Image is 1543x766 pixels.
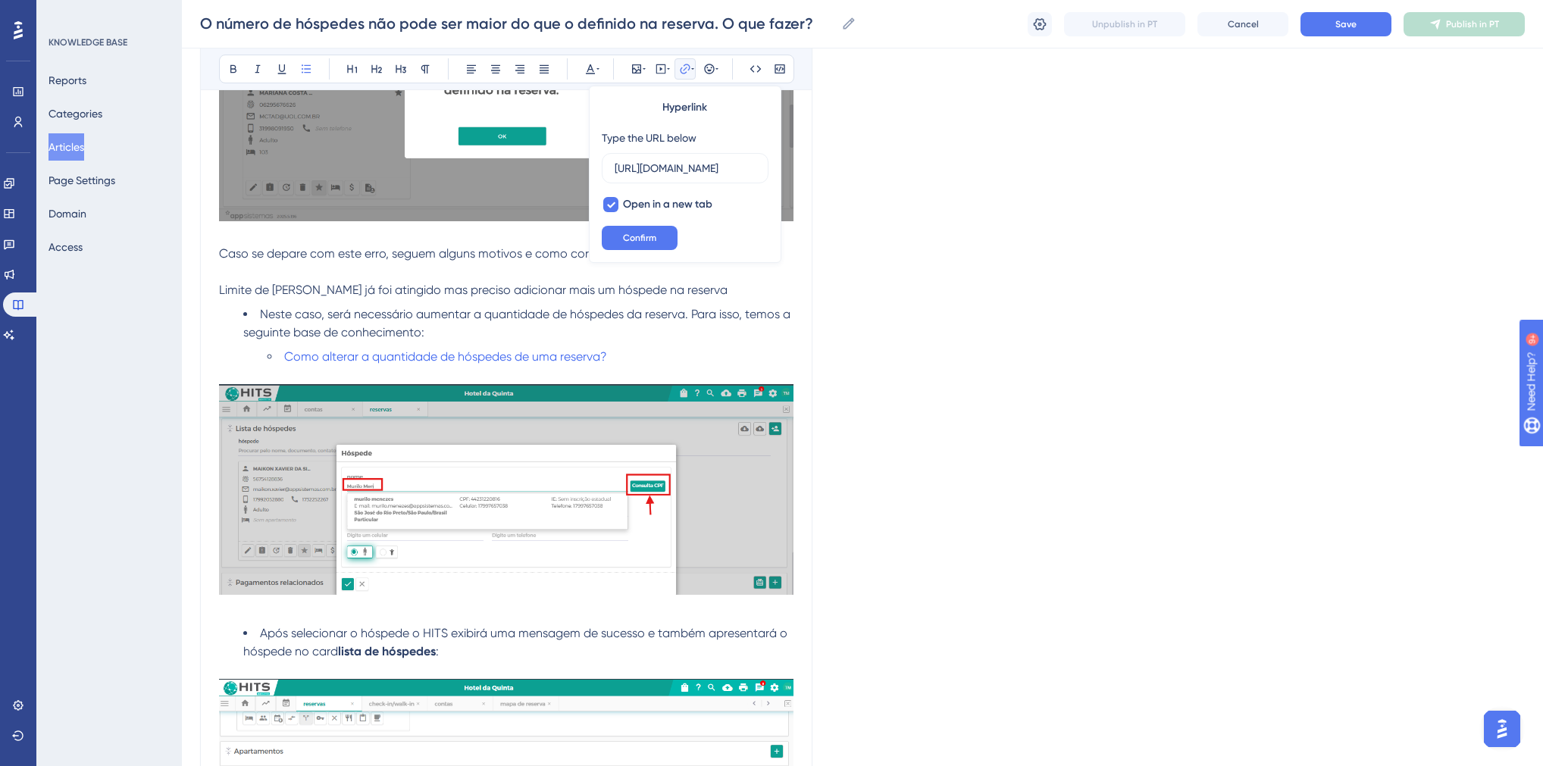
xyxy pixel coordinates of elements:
button: Domain [49,200,86,227]
button: Save [1300,12,1391,36]
div: Type the URL below [602,129,696,147]
span: Publish in PT [1446,18,1499,30]
strong: lista de hóspedes [338,644,436,658]
button: Reports [49,67,86,94]
button: Access [49,233,83,261]
span: Caso se depare com este erro, seguem alguns motivos e como corrigir: [219,246,612,261]
span: Hyperlink [662,98,707,117]
span: Cancel [1228,18,1259,30]
span: Save [1335,18,1357,30]
span: Após selecionar o hóspede o HITS exibirá uma mensagem de sucesso e também apresentará o hóspede n... [243,626,790,658]
a: Como alterar a quantidade de hóspedes de uma reserva? [284,349,607,364]
span: : [436,644,439,658]
span: Need Help? [36,4,95,22]
iframe: UserGuiding AI Assistant Launcher [1479,706,1525,752]
span: Confirm [623,232,656,244]
button: Publish in PT [1404,12,1525,36]
button: Articles [49,133,84,161]
input: Article Name [200,13,835,34]
div: 9+ [103,8,112,20]
button: Categories [49,100,102,127]
div: KNOWLEDGE BASE [49,36,127,48]
span: Limite de [PERSON_NAME] já foi atingido mas preciso adicionar mais um hóspede na reserva [219,283,728,297]
input: Type the value [615,160,756,177]
span: Neste caso, será necessário aumentar a quantidade de hóspedes da reserva. Para isso, temos a segu... [243,307,793,339]
button: Unpublish in PT [1064,12,1185,36]
span: Unpublish in PT [1092,18,1157,30]
button: Cancel [1197,12,1288,36]
button: Page Settings [49,167,115,194]
span: Open in a new tab [623,195,712,214]
button: Confirm [602,226,678,250]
